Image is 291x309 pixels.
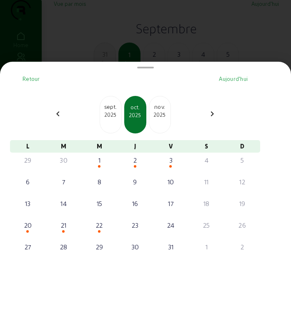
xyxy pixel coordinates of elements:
[85,177,114,187] div: 8
[49,177,78,187] div: 7
[156,220,186,230] div: 24
[192,220,221,230] div: 25
[189,140,225,153] div: S
[49,242,78,252] div: 28
[49,220,78,230] div: 21
[120,198,150,209] div: 16
[207,109,217,119] mat-icon: chevron_right
[125,111,145,119] div: 2025
[13,220,43,230] div: 20
[192,177,221,187] div: 11
[228,155,257,165] div: 5
[13,177,43,187] div: 6
[120,177,150,187] div: 9
[219,75,248,82] span: Aujourd'hui
[46,140,82,153] div: M
[49,198,78,209] div: 14
[120,155,150,165] div: 2
[153,140,189,153] div: V
[228,177,257,187] div: 12
[192,198,221,209] div: 18
[192,242,221,252] div: 1
[120,242,150,252] div: 30
[85,220,114,230] div: 22
[120,220,150,230] div: 23
[13,155,43,165] div: 29
[149,111,171,118] div: 2025
[49,155,78,165] div: 30
[224,140,260,153] div: D
[149,103,171,111] div: nov.
[156,198,186,209] div: 17
[10,140,46,153] div: L
[85,242,114,252] div: 29
[228,198,257,209] div: 19
[100,103,121,111] div: sept.
[192,155,221,165] div: 4
[156,177,186,187] div: 10
[23,75,40,82] span: Retour
[53,109,63,119] mat-icon: chevron_left
[156,155,186,165] div: 3
[156,242,186,252] div: 31
[228,242,257,252] div: 2
[13,242,43,252] div: 27
[13,198,43,209] div: 13
[85,155,114,165] div: 1
[100,111,121,118] div: 2025
[81,140,117,153] div: M
[85,198,114,209] div: 15
[117,140,153,153] div: J
[125,103,145,111] div: oct.
[228,220,257,230] div: 26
